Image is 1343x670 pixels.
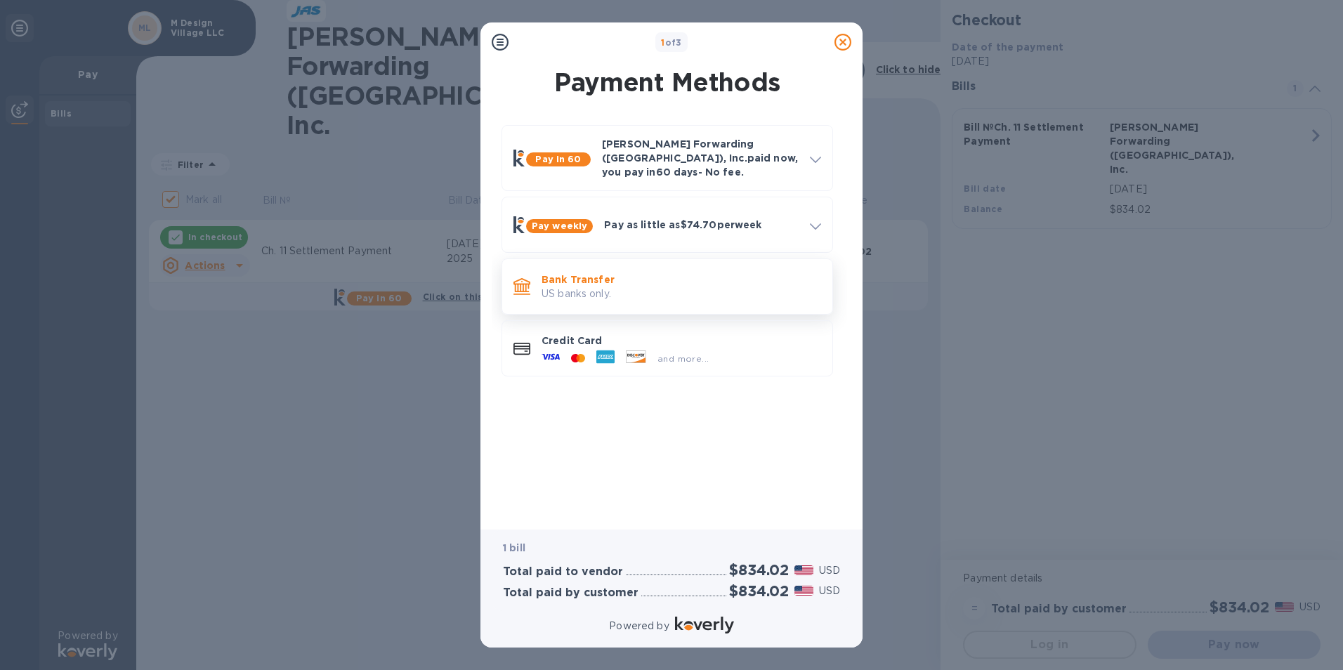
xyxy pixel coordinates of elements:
[532,221,587,231] b: Pay weekly
[675,617,734,633] img: Logo
[542,287,821,301] p: US banks only.
[503,565,623,579] h3: Total paid to vendor
[503,542,525,553] b: 1 bill
[657,353,709,364] span: and more...
[503,586,638,600] h3: Total paid by customer
[819,563,840,578] p: USD
[729,561,789,579] h2: $834.02
[602,137,799,179] p: [PERSON_NAME] Forwarding ([GEOGRAPHIC_DATA]), Inc. paid now, you pay in 60 days - No fee.
[819,584,840,598] p: USD
[604,218,799,232] p: Pay as little as $74.70 per week
[499,67,836,97] h1: Payment Methods
[729,582,789,600] h2: $834.02
[661,37,682,48] b: of 3
[609,619,669,633] p: Powered by
[535,154,581,164] b: Pay in 60
[542,272,821,287] p: Bank Transfer
[794,565,813,575] img: USD
[794,586,813,596] img: USD
[542,334,821,348] p: Credit Card
[661,37,664,48] span: 1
